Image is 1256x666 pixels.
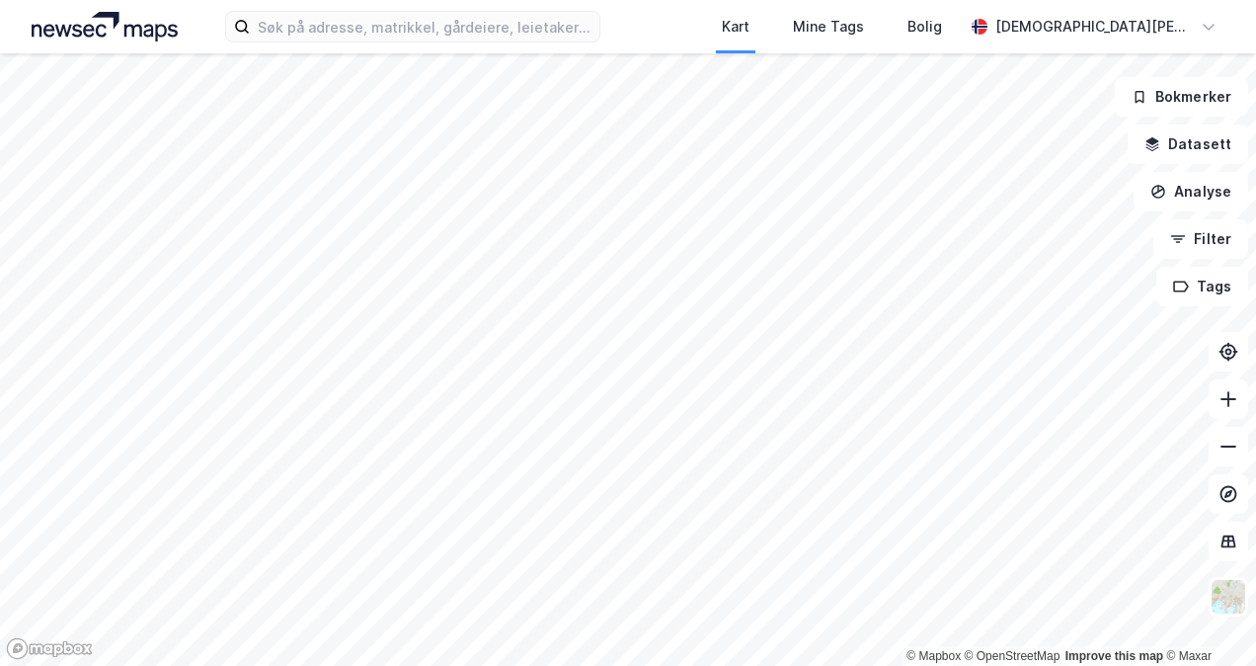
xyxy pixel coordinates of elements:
div: Bolig [907,15,942,39]
a: Mapbox [906,649,961,663]
img: logo.a4113a55bc3d86da70a041830d287a7e.svg [32,12,178,42]
button: Datasett [1128,125,1248,164]
input: Søk på adresse, matrikkel, gårdeiere, leietakere eller personer [250,12,598,42]
a: Mapbox homepage [6,637,93,660]
a: Improve this map [1065,649,1163,663]
div: Kart [722,15,749,39]
button: Filter [1153,219,1248,259]
iframe: Chat Widget [1157,571,1256,666]
div: Mine Tags [793,15,864,39]
div: [DEMOGRAPHIC_DATA][PERSON_NAME] [995,15,1193,39]
button: Tags [1156,267,1248,306]
button: Analyse [1134,172,1248,211]
button: Bokmerker [1115,77,1248,117]
a: OpenStreetMap [965,649,1060,663]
